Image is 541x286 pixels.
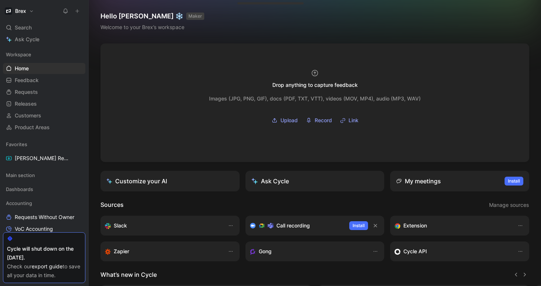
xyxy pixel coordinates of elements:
[3,22,85,33] div: Search
[15,155,68,162] span: [PERSON_NAME] Request
[6,200,32,207] span: Accounting
[353,222,365,229] span: Install
[209,94,421,103] div: Images (JPG, PNG, GIF), docs (PDF, TXT, VTT), videos (MOV, MP4), audio (MP3, WAV)
[105,247,220,256] div: Capture feedback from thousands of sources with Zapier (survey results, recordings, sheets, etc).
[337,115,361,126] button: Link
[303,115,335,126] button: Record
[3,6,36,16] button: BrexBrex
[100,23,204,32] div: Welcome to your Brex’s workspace
[3,110,85,121] a: Customers
[106,177,167,186] div: Customize your AI
[3,184,85,197] div: Dashboards
[272,81,358,89] div: Drop anything to capture feedback
[6,172,35,179] span: Main section
[505,177,523,186] button: Install
[3,122,85,133] a: Product Areas
[15,23,32,32] span: Search
[3,49,85,60] div: Workspace
[489,201,529,209] span: Manage sources
[100,12,204,21] h1: Hello [PERSON_NAME] ❄️
[349,221,368,230] button: Install
[508,177,520,185] span: Install
[15,225,53,233] span: VoC Accounting
[6,186,33,193] span: Dashboards
[250,247,365,256] div: Capture feedback from your incoming calls
[15,124,50,131] span: Product Areas
[15,213,74,221] span: Requests Without Owner
[315,116,332,125] span: Record
[3,153,85,164] a: [PERSON_NAME] Request
[15,112,41,119] span: Customers
[489,200,529,210] button: Manage sources
[396,177,441,186] div: My meetings
[276,221,310,230] h3: Call recording
[32,263,63,269] a: export guide
[3,170,85,181] div: Main section
[7,262,81,280] div: Check our to save all your data in time.
[6,51,31,58] span: Workspace
[100,171,240,191] a: Customize your AI
[15,8,26,14] h1: Brex
[280,116,298,125] span: Upload
[100,270,157,279] h2: What’s new in Cycle
[251,177,289,186] div: Ask Cycle
[269,115,300,126] button: Upload
[3,86,85,98] a: Requests
[114,247,129,256] h3: Zapier
[15,35,39,44] span: Ask Cycle
[114,221,127,230] h3: Slack
[259,247,272,256] h3: Gong
[403,221,427,230] h3: Extension
[403,247,427,256] h3: Cycle API
[7,244,81,262] div: Cycle will shut down on the [DATE].
[349,116,358,125] span: Link
[15,100,37,107] span: Releases
[3,98,85,109] a: Releases
[3,139,85,150] div: Favorites
[3,198,85,209] div: Accounting
[100,200,124,210] h2: Sources
[3,75,85,86] a: Feedback
[3,184,85,195] div: Dashboards
[3,198,85,282] div: AccountingRequests Without OwnerVoC AccountingInbox AccountingRequests to verifyQuotes to verifyI...
[395,247,510,256] div: Sync customers & send feedback from custom sources. Get inspired by our favorite use case
[395,221,510,230] div: Capture feedback from anywhere on the web
[5,7,12,15] img: Brex
[3,170,85,183] div: Main section
[3,34,85,45] a: Ask Cycle
[3,223,85,234] a: VoC Accounting
[3,212,85,223] a: Requests Without Owner
[15,77,39,84] span: Feedback
[250,221,344,230] div: Record & transcribe meetings from Zoom, Meet & Teams.
[15,88,38,96] span: Requests
[105,221,220,230] div: Sync your customers, send feedback and get updates in Slack
[245,171,385,191] button: Ask Cycle
[15,65,29,72] span: Home
[6,141,27,148] span: Favorites
[3,63,85,74] a: Home
[186,13,204,20] button: MAKER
